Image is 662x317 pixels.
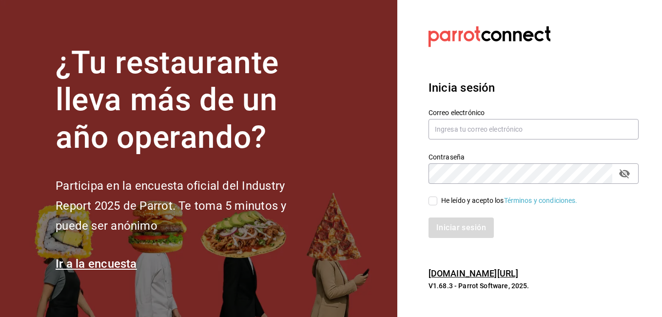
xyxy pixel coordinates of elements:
[56,257,137,271] a: Ir a la encuesta
[616,165,633,182] button: passwordField
[428,119,639,139] input: Ingresa tu correo electrónico
[56,44,319,157] h1: ¿Tu restaurante lleva más de un año operando?
[428,109,639,116] label: Correo electrónico
[428,281,639,291] p: V1.68.3 - Parrot Software, 2025.
[441,196,578,206] div: He leído y acepto los
[428,79,639,97] h3: Inicia sesión
[504,197,578,204] a: Términos y condiciones.
[428,153,639,160] label: Contraseña
[56,176,319,236] h2: Participa en la encuesta oficial del Industry Report 2025 de Parrot. Te toma 5 minutos y puede se...
[428,268,518,278] a: [DOMAIN_NAME][URL]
